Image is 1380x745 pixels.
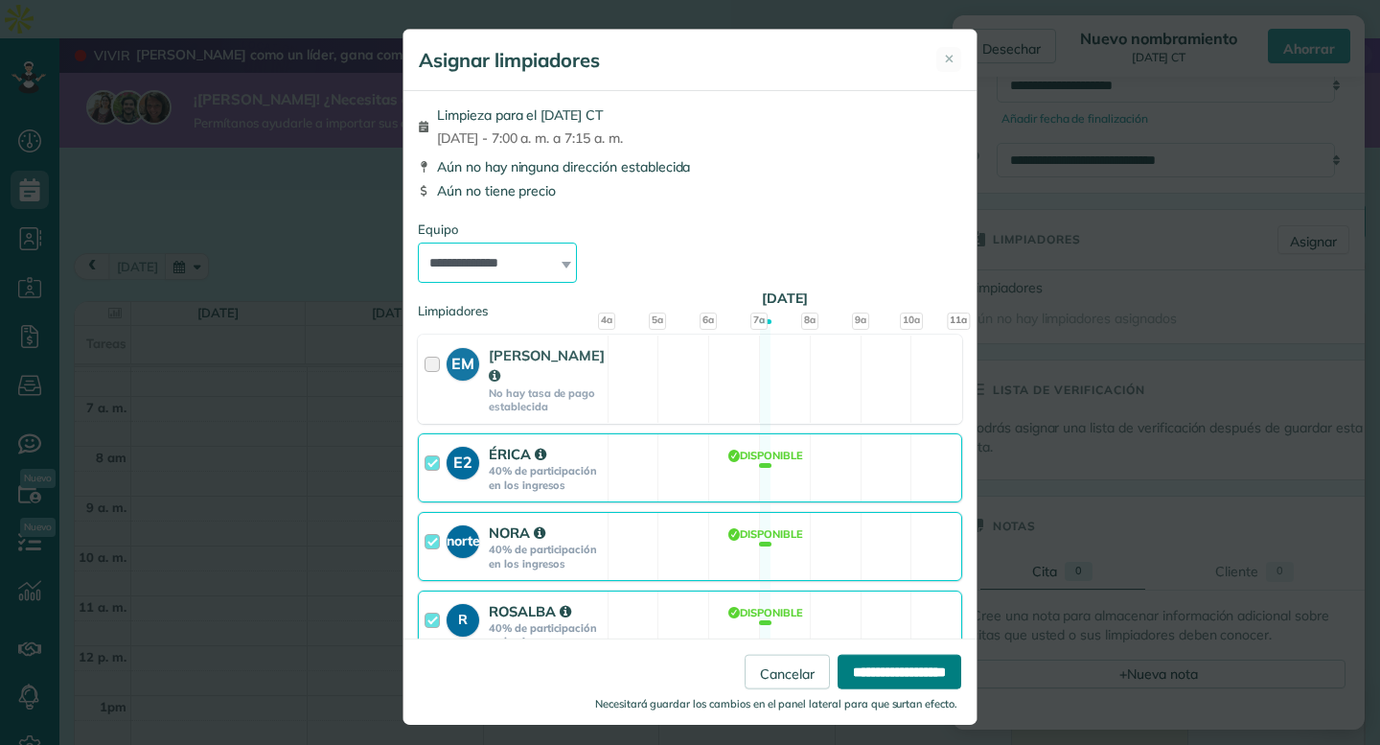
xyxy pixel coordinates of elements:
font: 40% de participación en los ingresos [489,543,597,570]
a: Cancelar [745,654,830,688]
font: ROSALBA [489,602,556,620]
font: Cancelar [760,665,815,683]
font: Limpiadores [418,303,488,318]
font: R [458,611,468,628]
font: ✕ [944,51,954,66]
font: EM [451,354,474,373]
font: [DATE] - 7:00 a. m. a 7:15 a. m. [437,129,623,147]
font: No hay tasa de pago establecida [489,386,595,413]
font: [PERSON_NAME] [489,346,605,364]
font: Aún no hay ninguna dirección establecida [437,158,690,175]
font: NORA [489,524,530,542]
font: Equipo [418,221,458,237]
font: ÉRICA [489,445,531,463]
font: Necesitará guardar los cambios en el panel lateral para que surtan efecto. [595,696,957,710]
font: norte [447,532,480,549]
font: Asignar limpiadores [419,48,600,72]
font: 40% de participación en los ingresos [489,621,597,648]
font: Limpieza para el [DATE] CT [437,106,603,124]
font: 40% de participación en los ingresos [489,464,597,491]
font: Aún no tiene precio [437,182,556,199]
font: E2 [453,453,472,472]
